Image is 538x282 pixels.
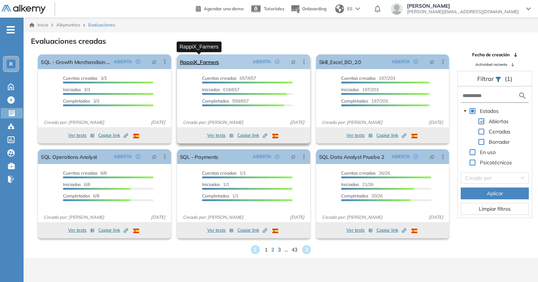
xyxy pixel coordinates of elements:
img: search icon [518,91,527,100]
span: Cuentas creadas [202,75,237,81]
span: 20/26 [341,193,383,199]
span: Cuentas creadas [341,170,376,176]
span: En uso [480,149,496,156]
span: 6/8 [63,193,99,199]
span: check-circle [414,60,418,64]
span: [DATE] [287,119,307,126]
button: Copiar link [98,226,128,235]
span: 43 [291,246,297,254]
img: arrow [355,7,360,10]
a: Skill_Excel_BD_2.0 [319,54,361,69]
span: 599/657 [202,98,249,104]
img: ESP [133,229,139,233]
span: Iniciadas [202,87,220,92]
span: Copiar link [376,227,406,233]
div: RappiX_Farmers [177,42,222,52]
img: ESP [272,134,278,138]
span: Creado por: [PERSON_NAME] [319,119,385,126]
button: Copiar link [237,226,267,235]
span: pushpin [291,154,296,160]
span: 26/26 [341,170,390,176]
span: Alkymetrics [56,22,80,28]
button: pushpin [424,151,440,163]
span: ABIERTA [114,58,132,65]
span: ABIERTA [114,153,132,160]
span: pushpin [152,154,157,160]
span: Completados [202,98,229,104]
span: Cuentas creadas [63,170,98,176]
span: [DATE] [287,214,307,221]
span: Copiar link [98,132,128,139]
span: Filtrar [477,75,495,82]
span: 1/1 [202,193,238,199]
span: 3 [278,246,281,254]
span: Cuentas creadas [202,170,237,176]
span: En uso [478,148,497,157]
span: (1) [505,74,512,83]
span: Agendar una demo [204,6,244,11]
span: 197/203 [341,98,388,104]
span: Completados [341,193,368,199]
span: Creado por: [PERSON_NAME] [41,214,107,221]
span: 197/203 [341,75,395,81]
span: Creado por: [PERSON_NAME] [180,119,246,126]
span: pushpin [152,59,157,65]
a: SQL - Payments [180,149,218,164]
i: - [7,29,15,31]
span: Copiar link [237,132,267,139]
button: Ver tests [207,131,234,140]
span: 1/1 [202,170,246,176]
span: Completados [341,98,368,104]
span: Iniciadas [202,182,220,187]
span: ES [347,6,353,12]
span: Evaluaciones [88,22,115,28]
span: 1/1 [202,182,229,187]
img: ESP [133,134,139,138]
span: Cuentas creadas [341,75,376,81]
span: Psicotécnicos [480,159,512,166]
a: Agendar una demo [196,4,244,13]
span: 8/8 [63,170,107,176]
span: 3/3 [63,87,90,92]
span: R [9,61,13,67]
span: Creado por: [PERSON_NAME] [180,214,246,221]
button: Ver tests [207,226,234,235]
span: 197/203 [341,87,379,92]
span: Completados [63,98,90,104]
span: pushpin [429,154,435,160]
span: 2 [271,246,274,254]
span: [PERSON_NAME][EMAIL_ADDRESS][DOMAIN_NAME] [407,9,519,15]
button: Aplicar [461,188,529,199]
span: [PERSON_NAME] [407,3,519,9]
span: check-circle [275,60,279,64]
span: Psicotécnicos [478,158,513,167]
span: Iniciadas [63,87,81,92]
img: ESP [411,134,417,138]
span: pushpin [429,59,435,65]
span: 618/657 [202,87,240,92]
span: ... [284,246,288,254]
span: Actividad reciente [475,62,507,67]
span: Copiar link [98,227,128,233]
span: check-circle [414,154,418,159]
button: Copiar link [237,131,267,140]
a: SQL Data Analyst Prueba 2 [319,149,384,164]
button: Ver tests [68,131,95,140]
span: Tutoriales [264,6,284,11]
span: [DATE] [148,214,168,221]
span: Iniciadas [341,87,359,92]
span: pushpin [291,59,296,65]
span: Estados [478,107,500,115]
span: ABIERTA [253,58,271,65]
span: Borrador [489,139,510,145]
button: pushpin [146,151,162,163]
span: Cerradas [487,127,512,136]
h3: Evaluaciones creadas [31,37,106,46]
span: Iniciadas [341,182,359,187]
span: check-circle [136,60,140,64]
span: 21/26 [341,182,374,187]
span: 1 [265,246,268,254]
button: Copiar link [376,226,406,235]
span: [DATE] [148,119,168,126]
button: Copiar link [98,131,128,140]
